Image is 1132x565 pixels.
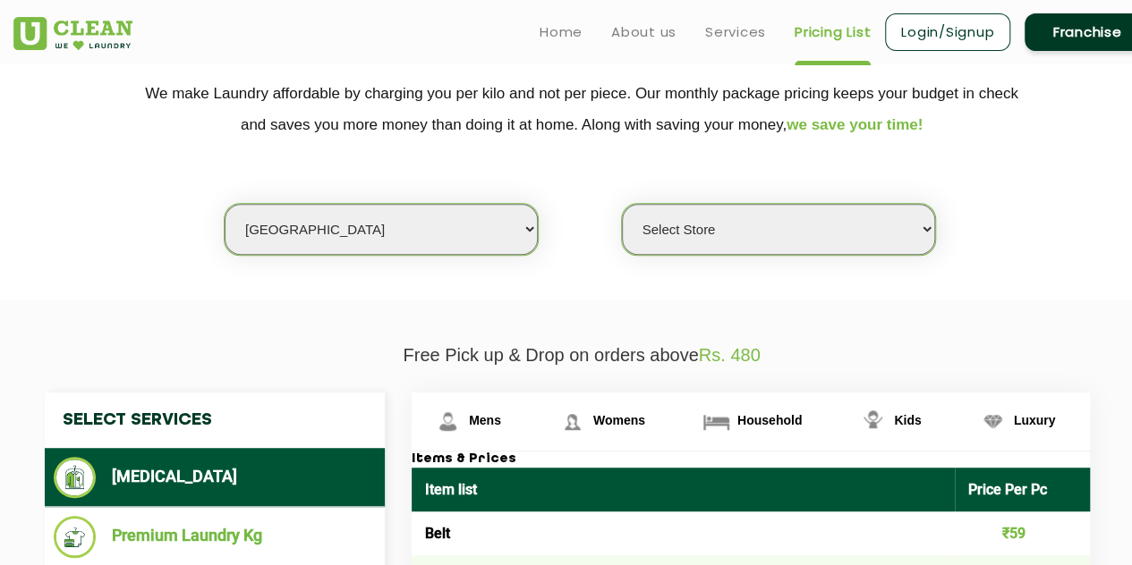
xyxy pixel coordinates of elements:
li: Premium Laundry Kg [54,516,376,558]
span: Kids [894,413,921,427]
h3: Items & Prices [412,451,1090,468]
span: Household [737,413,802,427]
img: Womens [557,406,588,437]
span: Womens [593,413,645,427]
img: UClean Laundry and Dry Cleaning [13,17,132,50]
img: Dry Cleaning [54,457,96,498]
span: Rs. 480 [699,345,761,365]
th: Item list [412,468,955,511]
a: About us [611,21,677,43]
a: Home [540,21,583,43]
h4: Select Services [45,392,385,448]
a: Pricing List [795,21,871,43]
span: we save your time! [787,116,923,133]
li: [MEDICAL_DATA] [54,457,376,498]
span: Luxury [1014,413,1056,427]
img: Kids [857,406,889,437]
img: Luxury [977,406,1009,437]
a: Services [705,21,766,43]
span: Mens [469,413,501,427]
a: Login/Signup [885,13,1010,51]
img: Household [701,406,732,437]
img: Premium Laundry Kg [54,516,96,558]
td: ₹59 [955,511,1091,555]
img: Mens [432,406,464,437]
th: Price Per Pc [955,468,1091,511]
td: Belt [412,511,955,555]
